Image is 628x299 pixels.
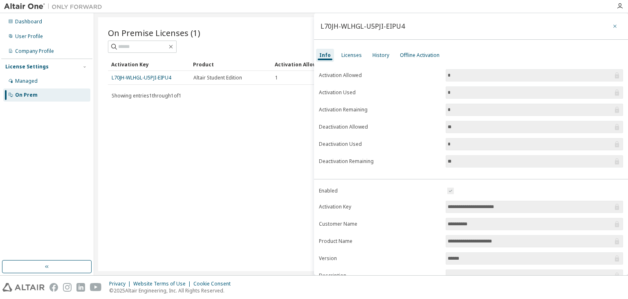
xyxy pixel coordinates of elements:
[319,89,441,96] label: Activation Used
[341,52,362,59] div: Licenses
[109,287,235,294] p: © 2025 Altair Engineering, Inc. All Rights Reserved.
[76,283,85,292] img: linkedin.svg
[109,281,133,287] div: Privacy
[319,204,441,210] label: Activation Key
[319,141,441,147] label: Deactivation Used
[63,283,72,292] img: instagram.svg
[321,23,405,29] div: L70JH-WLHGL-U5PJI-EIPU4
[275,58,350,71] div: Activation Allowed
[108,27,200,39] span: On Premise Licenses (1)
[111,58,186,71] div: Activation Key
[4,2,106,11] img: Altair One
[319,238,441,245] label: Product Name
[372,52,389,59] div: History
[133,281,193,287] div: Website Terms of Use
[319,272,441,279] label: Description
[193,75,242,81] span: Altair Student Edition
[319,72,441,79] label: Activation Allowed
[5,63,49,70] div: License Settings
[15,18,42,25] div: Dashboard
[49,283,58,292] img: facebook.svg
[319,188,441,194] label: Enabled
[193,281,235,287] div: Cookie Consent
[112,92,182,99] span: Showing entries 1 through 1 of 1
[112,74,171,81] a: L70JH-WLHGL-U5PJI-EIPU4
[15,78,38,84] div: Managed
[319,221,441,227] label: Customer Name
[319,255,441,262] label: Version
[319,158,441,165] label: Deactivation Remaining
[319,52,331,59] div: Info
[90,283,102,292] img: youtube.svg
[15,92,38,98] div: On Prem
[193,58,268,71] div: Product
[400,52,440,59] div: Offline Activation
[319,106,441,113] label: Activation Remaining
[15,33,43,40] div: User Profile
[319,124,441,130] label: Deactivation Allowed
[275,75,278,81] span: 1
[15,48,54,54] div: Company Profile
[2,283,45,292] img: altair_logo.svg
